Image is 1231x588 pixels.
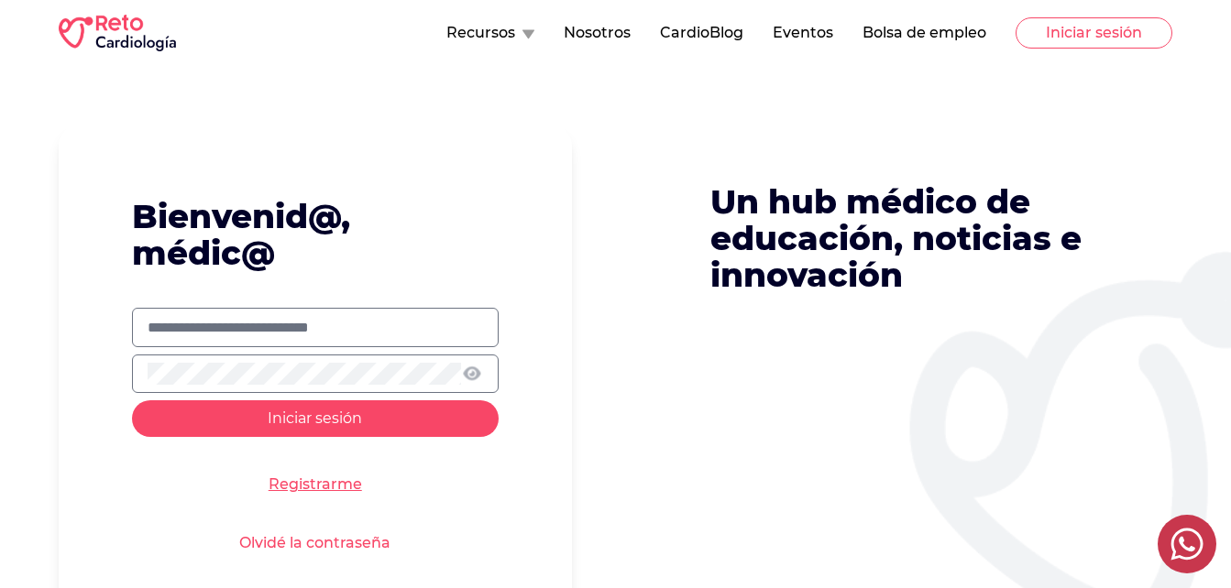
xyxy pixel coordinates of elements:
a: Olvidé la contraseña [239,532,390,554]
button: Recursos [446,22,534,44]
img: RETO Cardio Logo [59,15,176,51]
button: Iniciar sesión [1016,17,1172,49]
p: Un hub médico de educación, noticias e innovación [710,183,1121,293]
h1: Bienvenid@, médic@ [132,198,499,271]
button: CardioBlog [660,22,743,44]
button: Bolsa de empleo [863,22,986,44]
span: Iniciar sesión [268,409,362,427]
button: Eventos [773,22,833,44]
button: Iniciar sesión [132,400,499,437]
a: Registrarme [269,474,362,495]
button: Nosotros [564,22,631,44]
